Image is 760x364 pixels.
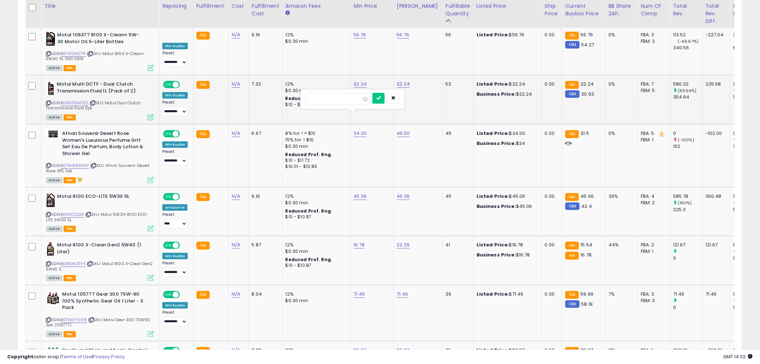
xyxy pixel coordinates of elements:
[232,291,240,298] a: N/A
[565,291,579,299] small: FBA
[286,137,345,143] div: 15% for > $10
[641,81,664,87] div: FBA: 7
[164,194,173,200] span: ON
[232,241,240,249] a: N/A
[196,242,210,250] small: FBA
[565,300,579,308] small: FBM
[162,141,188,148] div: Win BuyBox
[286,2,348,10] div: Amazon Fees
[673,94,702,100] div: 354.64
[64,331,76,337] span: FBA
[705,291,724,297] div: 71.46
[46,51,144,62] span: | SKU: Motul 8100 X-Clean+ 5W30 5L 2ND ASIN
[286,102,345,108] div: $10 - $10.87
[76,177,83,182] i: hazardous material
[641,130,664,137] div: FBA: 5
[397,193,410,200] a: 45.06
[673,304,702,311] div: 0
[46,317,150,328] span: | SKU: Motul Gear 300 75W90 3pk (105777)
[46,291,154,336] div: ASIN:
[641,87,664,94] div: FBM: 5
[286,200,345,206] div: $0.30 min
[162,310,188,326] div: Preset:
[565,203,579,210] small: FBM
[641,200,664,206] div: FBM: 2
[581,241,593,248] span: 15.54
[705,81,724,87] div: 225.68
[565,2,602,17] div: Current Buybox Price
[477,291,509,297] b: Listed Price:
[286,81,345,87] div: 12%
[162,149,188,165] div: Preset:
[354,193,367,200] a: 45.06
[286,256,333,263] b: Reduced Prof. Rng.
[545,291,557,297] div: 0.00
[641,193,664,200] div: FBA: 4
[62,291,149,313] b: Motul 105777 Gear 300 75W-90 100% Synthetic Gear Oil 1 Liter - 3 Pack
[64,65,76,71] span: FBA
[179,194,190,200] span: OFF
[477,193,536,200] div: $45.06
[581,301,593,308] span: 58.19
[581,81,594,87] span: 32.24
[46,275,62,281] span: All listings currently available for purchase on Amazon
[196,291,210,299] small: FBA
[477,91,516,97] b: Business Price:
[46,261,153,272] span: | SKU: Motul 8100 X-Clean Gen2 5W40 1L
[477,291,536,297] div: $71.46
[286,291,345,297] div: 12%
[286,143,345,150] div: $0.30 min
[733,2,759,17] div: Ordered Items
[477,2,539,10] div: Listed Price
[678,137,694,143] small: (-100%)
[545,193,557,200] div: 0.00
[62,130,149,159] b: Afnan Souvenir Desert Rose Women's Luxurious Perfume Gift Set Eau De Parfum, Body Lotion & Shower...
[477,203,516,210] b: Business Price:
[46,193,154,231] div: ASIN:
[581,291,594,297] span: 59.99
[565,81,579,89] small: FBA
[446,242,468,248] div: 41
[565,252,579,260] small: FBA
[286,263,345,269] div: $10 - $10.87
[64,177,76,183] span: FBA
[252,2,279,17] div: Fulfillment Cost
[723,353,753,360] span: 2025-10-13 14:02 GMT
[252,81,277,87] div: 7.32
[286,87,345,94] div: $0.30 min
[354,31,366,38] a: 56.76
[673,2,699,17] div: Total Rev.
[608,32,632,38] div: 0%
[673,32,702,38] div: 113.52
[608,81,632,87] div: 0%
[477,130,536,137] div: $34.00
[641,32,664,38] div: FBA: 3
[46,211,148,222] span: | SKU: Motul 108214 8100 ECO-LITE 5W30 5L
[608,242,632,248] div: 44%
[252,130,277,137] div: 6.67
[286,130,345,137] div: 8% for <= $10
[46,226,62,232] span: All listings currently available for purchase on Amazon
[286,151,333,158] b: Reduced Prof. Rng.
[286,297,345,304] div: $0.30 min
[673,193,702,200] div: 585.78
[7,353,33,360] strong: Copyright
[46,32,55,46] img: 41lAJoyQIuL._SL40_.jpg
[673,81,702,87] div: 580.32
[162,100,188,116] div: Preset:
[162,51,188,67] div: Preset:
[61,353,92,360] a: Terms of Use
[581,203,592,210] span: 42.4
[354,130,367,137] a: 34.00
[164,242,173,249] span: ON
[286,38,345,45] div: $0.30 min
[705,32,724,38] div: -227.04
[46,331,62,337] span: All listings currently available for purchase on Amazon
[705,130,724,137] div: -102.00
[179,242,190,249] span: OFF
[286,193,345,200] div: 12%
[286,32,345,38] div: 12%
[673,255,702,261] div: 0
[196,81,210,89] small: FBA
[61,163,89,169] a: B07W5W65XV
